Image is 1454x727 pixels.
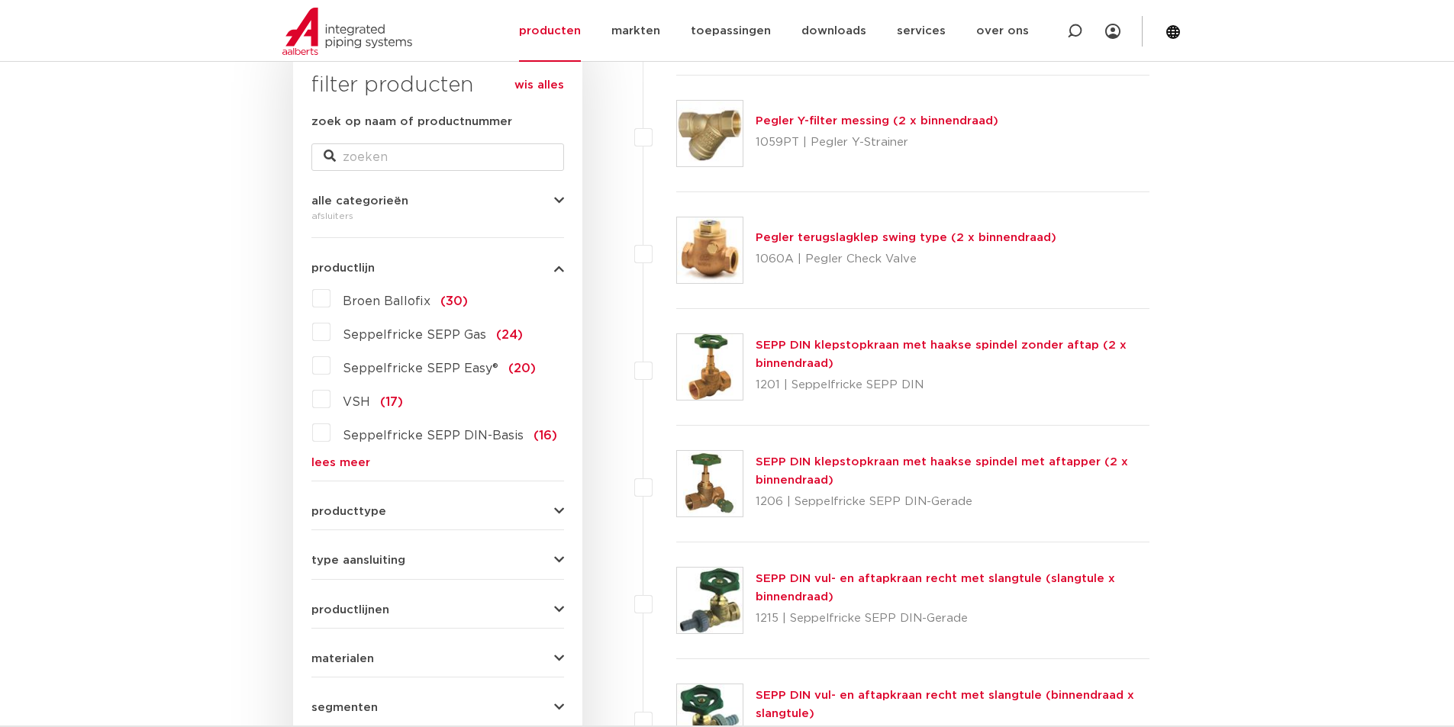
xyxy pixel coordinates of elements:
[311,555,405,566] span: type aansluiting
[514,76,564,95] a: wis alles
[311,653,564,664] button: materialen
[311,70,564,101] h3: filter producten
[311,207,564,225] div: afsluiters
[343,329,486,341] span: Seppelfricke SEPP Gas
[343,295,430,307] span: Broen Ballofix
[677,334,743,400] img: Thumbnail for SEPP DIN klepstopkraan met haakse spindel zonder aftap (2 x binnendraad)
[440,295,468,307] span: (30)
[756,115,998,127] a: Pegler Y-filter messing (2 x binnendraad)
[756,456,1128,486] a: SEPP DIN klepstopkraan met haakse spindel met aftapper (2 x binnendraad)
[756,573,1115,603] a: SEPP DIN vul- en aftapkraan recht met slangtule (slangtule x binnendraad)
[343,362,498,375] span: Seppelfricke SEPP Easy®
[343,396,370,408] span: VSH
[677,451,743,516] img: Thumbnail for SEPP DIN klepstopkraan met haakse spindel met aftapper (2 x binnendraad)
[311,195,564,207] button: alle categorieën
[311,653,374,664] span: materialen
[756,232,1056,243] a: Pegler terugslagklep swing type (2 x binnendraad)
[508,362,536,375] span: (20)
[311,702,564,713] button: segmenten
[756,339,1127,369] a: SEPP DIN klepstopkraan met haakse spindel zonder aftap (2 x binnendraad)
[756,490,1150,514] p: 1206 | Seppelfricke SEPP DIN-Gerade
[311,262,564,274] button: productlijn
[756,247,1056,272] p: 1060A | Pegler Check Valve
[756,373,1150,397] p: 1201 | Seppelfricke SEPP DIN
[756,606,1150,631] p: 1215 | Seppelfricke SEPP DIN-Gerade
[311,506,386,517] span: producttype
[311,555,564,566] button: type aansluiting
[677,568,743,633] img: Thumbnail for SEPP DIN vul- en aftapkraan recht met slangtule (slangtule x binnendraad)
[677,101,743,166] img: Thumbnail for Pegler Y-filter messing (2 x binnendraad)
[311,506,564,517] button: producttype
[311,702,378,713] span: segmenten
[311,457,564,468] a: lees meer
[343,429,524,442] span: Seppelfricke SEPP DIN-Basis
[380,396,403,408] span: (17)
[496,329,523,341] span: (24)
[756,130,998,155] p: 1059PT | Pegler Y-Strainer
[311,604,564,616] button: productlijnen
[311,262,375,274] span: productlijn
[534,429,557,442] span: (16)
[677,217,743,283] img: Thumbnail for Pegler terugslagklep swing type (2 x binnendraad)
[311,195,408,207] span: alle categorieën
[311,113,512,131] label: zoek op naam of productnummer
[311,143,564,171] input: zoeken
[756,690,1134,719] a: SEPP DIN vul- en aftapkraan recht met slangtule (binnendraad x slangtule)
[311,604,389,616] span: productlijnen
